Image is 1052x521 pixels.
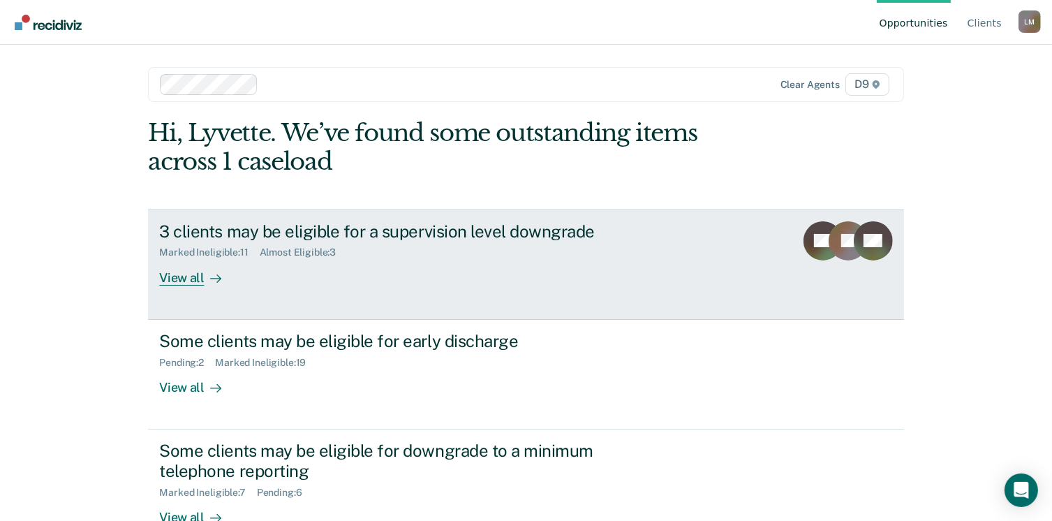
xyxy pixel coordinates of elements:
[159,487,256,499] div: Marked Ineligible : 7
[159,441,649,481] div: Some clients may be eligible for downgrade to a minimum telephone reporting
[260,247,348,258] div: Almost Eligible : 3
[159,221,649,242] div: 3 clients may be eligible for a supervision level downgrade
[148,210,903,320] a: 3 clients may be eligible for a supervision level downgradeMarked Ineligible:11Almost Eligible:3V...
[148,320,903,430] a: Some clients may be eligible for early dischargePending:2Marked Ineligible:19View all
[159,258,237,286] div: View all
[1005,474,1038,507] div: Open Intercom Messenger
[148,119,753,176] div: Hi, Lyvette. We’ve found some outstanding items across 1 caseload
[159,247,259,258] div: Marked Ineligible : 11
[159,368,237,395] div: View all
[257,487,313,499] div: Pending : 6
[1018,10,1041,33] div: L M
[15,15,82,30] img: Recidiviz
[845,73,889,96] span: D9
[159,331,649,351] div: Some clients may be eligible for early discharge
[159,357,215,369] div: Pending : 2
[1018,10,1041,33] button: Profile dropdown button
[780,79,840,91] div: Clear agents
[215,357,317,369] div: Marked Ineligible : 19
